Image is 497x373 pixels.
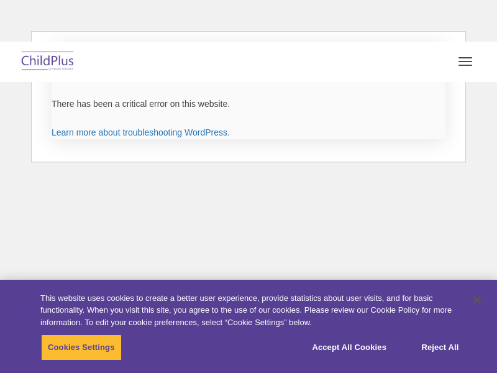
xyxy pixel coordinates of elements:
[41,334,122,361] button: Cookies Settings
[463,286,491,313] button: Close
[19,47,77,76] img: ChildPlus by Procare Solutions
[52,98,445,111] p: There has been a critical error on this website.
[52,127,230,137] a: Learn more about troubleshooting WordPress.
[305,334,393,361] button: Accept All Cookies
[40,292,462,329] div: This website uses cookies to create a better user experience, provide statistics about user visit...
[401,334,479,361] button: Reject All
